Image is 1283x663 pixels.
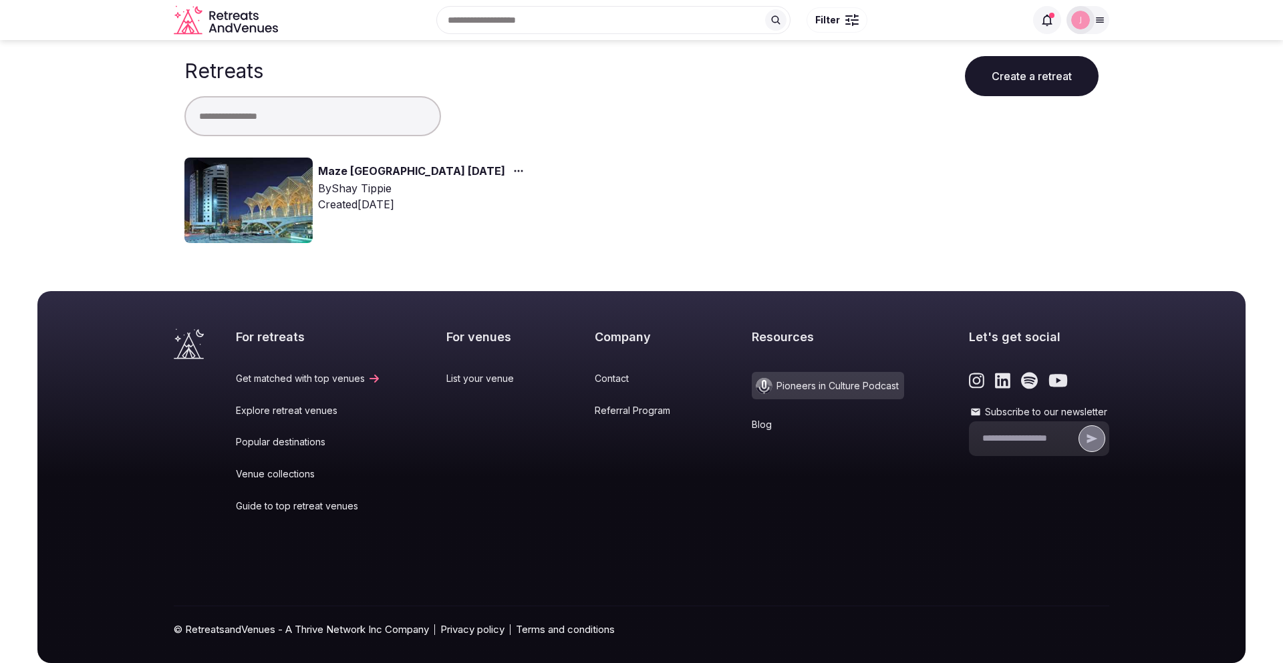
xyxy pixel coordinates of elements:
[969,405,1109,419] label: Subscribe to our newsletter
[174,5,281,35] a: Visit the homepage
[516,622,615,636] a: Terms and conditions
[318,163,505,180] a: Maze [GEOGRAPHIC_DATA] [DATE]
[174,5,281,35] svg: Retreats and Venues company logo
[1048,372,1068,389] a: Link to the retreats and venues Youtube page
[815,13,840,27] span: Filter
[174,328,204,359] a: Visit the homepage
[236,499,381,513] a: Guide to top retreat venues
[446,372,530,385] a: List your venue
[236,467,381,481] a: Venue collections
[236,404,381,417] a: Explore retreat venues
[236,328,381,345] h2: For retreats
[969,328,1109,345] h2: Let's get social
[1021,372,1038,389] a: Link to the retreats and venues Spotify page
[595,372,686,385] a: Contact
[752,328,904,345] h2: Resources
[184,59,263,83] h1: Retreats
[807,7,867,33] button: Filter
[965,56,1099,96] button: Create a retreat
[595,404,686,417] a: Referral Program
[318,180,529,196] div: By Shay Tippie
[174,606,1109,663] div: © RetreatsandVenues - A Thrive Network Inc Company
[440,622,505,636] a: Privacy policy
[752,418,904,431] a: Blog
[969,372,984,389] a: Link to the retreats and venues Instagram page
[236,372,381,385] a: Get matched with top venues
[236,435,381,449] a: Popular destinations
[318,196,529,212] div: Created [DATE]
[995,372,1010,389] a: Link to the retreats and venues LinkedIn page
[184,158,313,243] img: Top retreat image for the retreat: Maze Lisbon November 2025
[595,328,686,345] h2: Company
[752,372,904,399] a: Pioneers in Culture Podcast
[446,328,530,345] h2: For venues
[1071,11,1090,29] img: jolynn.hall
